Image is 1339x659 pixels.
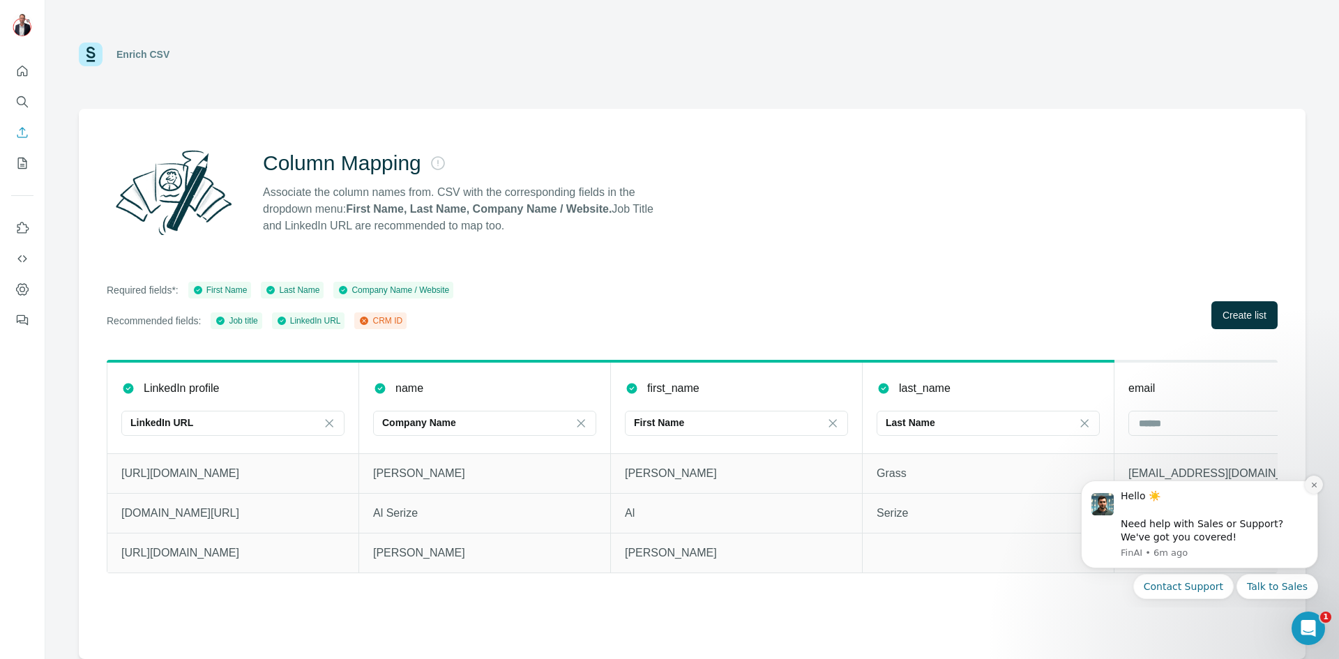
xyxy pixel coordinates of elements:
[11,277,33,302] button: Dashboard
[1292,612,1325,645] iframe: Intercom live chat
[11,215,33,241] button: Use Surfe on LinkedIn
[373,545,596,561] p: [PERSON_NAME]
[346,203,612,215] strong: First Name, Last Name, Company Name / Website.
[107,283,179,297] p: Required fields*:
[107,142,241,243] img: Surfe Illustration - Column Mapping
[121,505,345,522] p: [DOMAIN_NAME][URL]
[79,43,103,66] img: Surfe Logo
[358,315,402,327] div: CRM ID
[263,151,421,176] h2: Column Mapping
[1128,380,1155,397] p: email
[61,79,248,91] p: Message from FinAI, sent 6m ago
[886,416,935,430] p: Last Name
[877,505,1100,522] p: Serize
[245,8,263,26] button: Dismiss notification
[373,505,596,522] p: Al Serize
[130,416,193,430] p: LinkedIn URL
[395,380,423,397] p: name
[31,25,54,47] img: Profile image for FinAI
[11,246,33,271] button: Use Surfe API
[116,47,169,61] div: Enrich CSV
[265,284,319,296] div: Last Name
[634,416,684,430] p: First Name
[11,14,33,36] img: Avatar
[215,315,257,327] div: Job title
[625,545,848,561] p: [PERSON_NAME]
[121,545,345,561] p: [URL][DOMAIN_NAME]
[276,315,341,327] div: LinkedIn URL
[11,151,33,176] button: My lists
[61,22,248,76] div: Hello ☀️ ​ Need help with Sales or Support? We've got you covered!
[1211,301,1278,329] button: Create list
[61,22,248,76] div: Message content
[382,416,456,430] p: Company Name
[21,106,258,131] div: Quick reply options
[263,184,666,234] p: Associate the column names from. CSV with the corresponding fields in the dropdown menu: Job Titl...
[11,89,33,114] button: Search
[625,465,848,482] p: [PERSON_NAME]
[1320,612,1331,623] span: 1
[192,284,248,296] div: First Name
[625,505,848,522] p: Al
[11,308,33,333] button: Feedback
[144,380,220,397] p: LinkedIn profile
[877,465,1100,482] p: Grass
[121,465,345,482] p: [URL][DOMAIN_NAME]
[1223,308,1266,322] span: Create list
[107,314,201,328] p: Recommended fields:
[647,380,699,397] p: first_name
[11,120,33,145] button: Enrich CSV
[899,380,951,397] p: last_name
[11,59,33,84] button: Quick start
[1060,468,1339,607] iframe: Intercom notifications message
[176,106,258,131] button: Quick reply: Talk to Sales
[373,465,596,482] p: [PERSON_NAME]
[338,284,449,296] div: Company Name / Website
[21,13,258,100] div: message notification from FinAI, 6m ago. Hello ☀️ ​ Need help with Sales or Support? We've got yo...
[73,106,174,131] button: Quick reply: Contact Support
